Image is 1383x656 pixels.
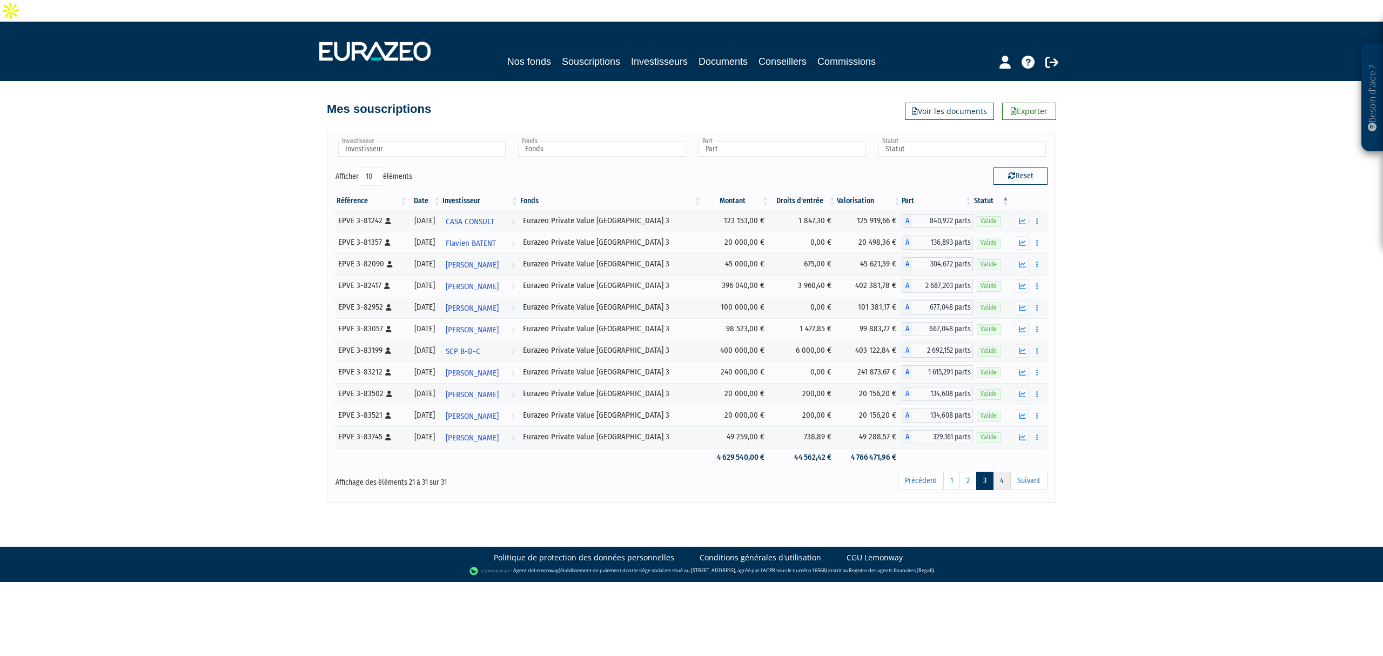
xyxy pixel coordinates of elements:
td: 1 847,30 € [770,210,837,232]
span: Valide [977,411,1001,421]
td: 49 259,00 € [702,426,770,448]
label: Afficher éléments [335,168,412,186]
span: [PERSON_NAME] [446,277,499,297]
i: Voir l'investisseur [511,342,515,362]
td: 0,00 € [770,232,837,253]
a: 3 [976,472,993,490]
td: 49 288,57 € [837,426,902,448]
div: EPVE 3-83521 [338,410,404,421]
i: [Français] Personne physique [385,218,391,224]
div: A - Eurazeo Private Value Europe 3 [902,279,973,293]
i: Voir l'investisseur [511,320,515,340]
a: 2 [959,472,977,490]
th: Référence : activer pour trier la colonne par ordre croissant [335,192,408,210]
th: Investisseur: activer pour trier la colonne par ordre croissant [441,192,519,210]
div: Eurazeo Private Value [GEOGRAPHIC_DATA] 3 [523,410,699,421]
td: 200,00 € [770,405,837,426]
div: [DATE] [412,388,438,399]
div: EPVE 3-83212 [338,366,404,378]
td: 402 381,78 € [837,275,902,297]
td: 738,89 € [770,426,837,448]
span: Valide [977,238,1001,248]
td: 396 040,00 € [702,275,770,297]
div: EPVE 3-82417 [338,280,404,291]
td: 240 000,00 € [702,362,770,383]
span: Flavien BATENT [446,233,496,253]
span: [PERSON_NAME] [446,363,499,383]
td: 3 960,40 € [770,275,837,297]
th: Statut : activer pour trier la colonne par ordre d&eacute;croissant [973,192,1010,210]
td: 20 000,00 € [702,383,770,405]
i: [Français] Personne physique [384,283,390,289]
div: [DATE] [412,237,438,248]
a: Politique de protection des données personnelles [494,552,674,563]
div: A - Eurazeo Private Value Europe 3 [902,236,973,250]
a: CASA CONSULT [441,210,519,232]
div: A - Eurazeo Private Value Europe 3 [902,300,973,314]
div: Eurazeo Private Value [GEOGRAPHIC_DATA] 3 [523,323,699,334]
i: [Français] Personne physique [385,239,391,246]
td: 241 873,67 € [837,362,902,383]
a: 4 [993,472,1011,490]
td: 20 000,00 € [702,405,770,426]
span: Valide [977,259,1001,270]
div: Eurazeo Private Value [GEOGRAPHIC_DATA] 3 [523,280,699,291]
a: 1 [943,472,960,490]
div: Eurazeo Private Value [GEOGRAPHIC_DATA] 3 [523,302,699,313]
a: Flavien BATENT [441,232,519,253]
span: Valide [977,432,1001,443]
span: 134,608 parts [912,387,973,401]
a: Registre des agents financiers (Regafi) [849,567,934,574]
a: Conditions générales d'utilisation [700,552,821,563]
div: Eurazeo Private Value [GEOGRAPHIC_DATA] 3 [523,215,699,226]
div: [DATE] [412,410,438,421]
i: [Français] Personne physique [385,347,391,354]
div: - Agent de (établissement de paiement dont le siège social est situé au [STREET_ADDRESS], agréé p... [11,566,1372,577]
a: [PERSON_NAME] [441,362,519,383]
i: Voir l'investisseur [511,406,515,426]
i: [Français] Personne physique [385,434,391,440]
th: Valorisation: activer pour trier la colonne par ordre croissant [837,192,902,210]
span: Valide [977,281,1001,291]
a: [PERSON_NAME] [441,383,519,405]
div: Eurazeo Private Value [GEOGRAPHIC_DATA] 3 [523,237,699,248]
div: A - Eurazeo Private Value Europe 3 [902,214,973,228]
td: 1 477,85 € [770,318,837,340]
i: [Français] Personne physique [386,304,392,311]
div: EPVE 3-81242 [338,215,404,226]
a: [PERSON_NAME] [441,297,519,318]
span: A [902,214,912,228]
span: 136,893 parts [912,236,973,250]
span: A [902,300,912,314]
h4: Mes souscriptions [327,103,431,116]
a: [PERSON_NAME] [441,405,519,426]
div: EPVE 3-81357 [338,237,404,248]
div: EPVE 3-82090 [338,258,404,270]
div: A - Eurazeo Private Value Europe 3 [902,365,973,379]
div: [DATE] [412,345,438,356]
span: Valide [977,324,1001,334]
div: A - Eurazeo Private Value Europe 3 [902,322,973,336]
div: Eurazeo Private Value [GEOGRAPHIC_DATA] 3 [523,366,699,378]
div: A - Eurazeo Private Value Europe 3 [902,430,973,444]
span: Valide [977,216,1001,226]
a: Commissions [817,54,876,69]
span: [PERSON_NAME] [446,428,499,448]
button: Reset [993,168,1048,185]
span: A [902,322,912,336]
span: [PERSON_NAME] [446,298,499,318]
span: A [902,344,912,358]
i: [Français] Personne physique [386,391,392,397]
a: Souscriptions [562,54,620,71]
td: 44 562,42 € [770,448,837,467]
span: Valide [977,303,1001,313]
a: [PERSON_NAME] [441,318,519,340]
span: 667,048 parts [912,322,973,336]
select: Afficheréléments [359,168,383,186]
div: Eurazeo Private Value [GEOGRAPHIC_DATA] 3 [523,431,699,443]
a: Voir les documents [905,103,994,120]
span: [PERSON_NAME] [446,406,499,426]
th: Part: activer pour trier la colonne par ordre croissant [902,192,973,210]
span: A [902,365,912,379]
div: [DATE] [412,215,438,226]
